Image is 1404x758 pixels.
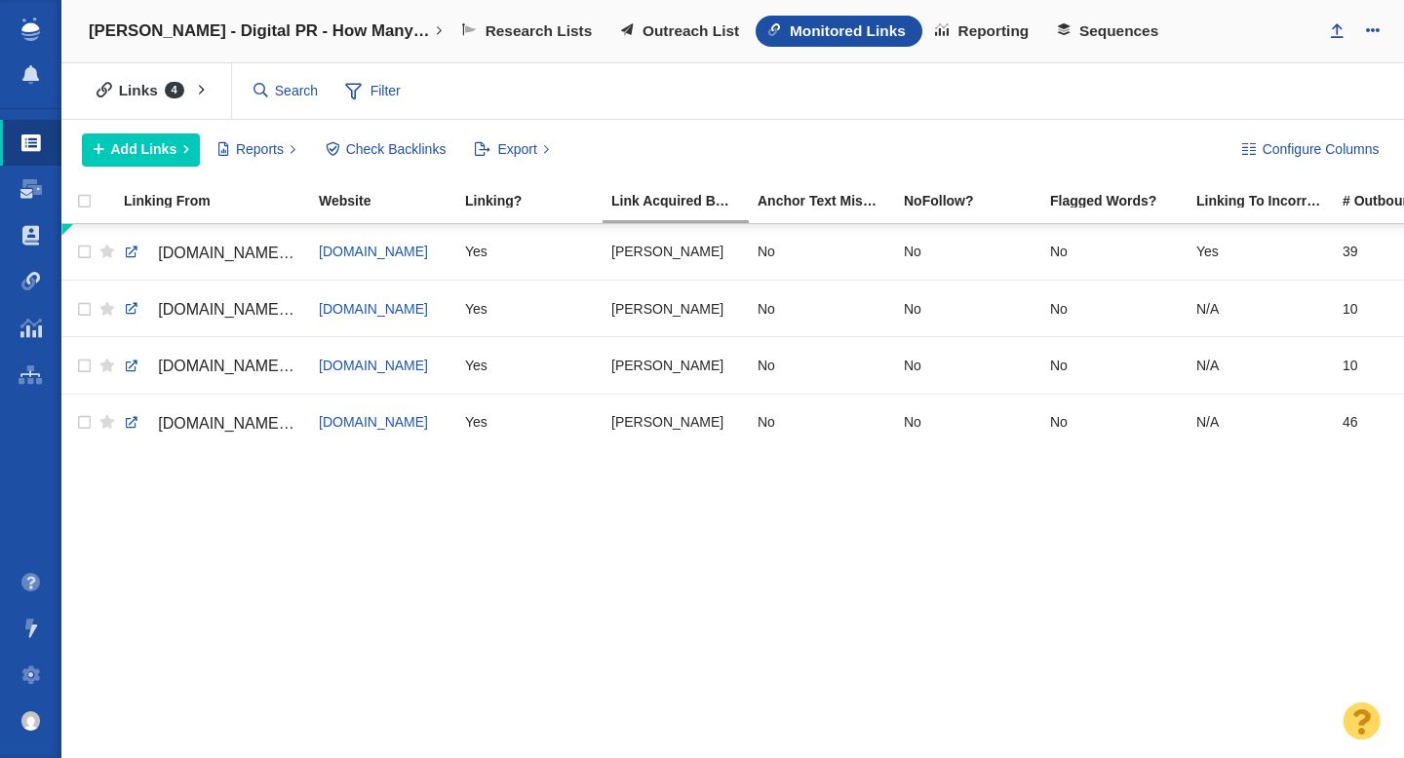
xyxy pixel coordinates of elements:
div: No [758,231,886,273]
div: No [758,344,886,386]
a: [DOMAIN_NAME] [319,244,428,259]
a: Flagged Words? [1050,194,1194,210]
a: [DOMAIN_NAME] [319,358,428,373]
div: Linking From [124,194,317,208]
div: Yes [465,231,594,273]
div: Yes [1196,231,1325,273]
a: Linking? [465,194,609,210]
button: Configure Columns [1230,133,1390,167]
div: Linking? [465,194,609,208]
a: Link Acquired By [611,194,756,210]
div: No [1050,231,1179,273]
div: No [1050,401,1179,443]
span: [DOMAIN_NAME][URL] [158,358,323,374]
td: Taylor Tomita [603,337,749,394]
a: [DOMAIN_NAME][URL] [124,350,301,383]
span: Configure Columns [1263,139,1380,160]
span: Add Links [111,139,177,160]
a: Sequences [1045,16,1175,47]
span: [DOMAIN_NAME][URL][US_STATE] [158,415,409,432]
div: No [758,401,886,443]
a: Outreach List [608,16,756,47]
button: Reports [207,133,307,167]
button: Check Backlinks [314,133,457,167]
span: [DOMAIN_NAME][URL] [158,301,323,318]
span: Filter [334,73,412,110]
a: Linking To Incorrect? [1196,194,1341,210]
div: No [904,231,1033,273]
div: Yes [465,401,594,443]
a: NoFollow? [904,194,1048,210]
span: [DOMAIN_NAME][URL][US_STATE][US_STATE] [158,245,496,261]
div: No [904,287,1033,329]
td: Taylor Tomita [603,280,749,336]
div: N/A [1196,401,1325,443]
button: Add Links [82,133,200,167]
div: No [758,287,886,329]
div: Anchor text found on the page does not match the anchor text entered into BuzzStream [758,194,902,208]
span: Export [497,139,536,160]
div: No [904,344,1033,386]
td: Taylor Tomita [603,394,749,450]
span: [PERSON_NAME] [611,300,723,318]
span: [PERSON_NAME] [611,357,723,374]
span: Outreach List [643,22,739,40]
span: [PERSON_NAME] [611,243,723,260]
img: 8a21b1a12a7554901d364e890baed237 [21,711,41,731]
img: buzzstream_logo_iconsimple.png [21,18,39,41]
div: Link Acquired By [611,194,756,208]
span: Reporting [958,22,1030,40]
a: Website [319,194,463,210]
input: Search [246,74,328,108]
div: Yes [465,344,594,386]
h4: [PERSON_NAME] - Digital PR - How Many Years Will It Take To Retire in Your State? [89,21,430,41]
a: [DOMAIN_NAME] [319,301,428,317]
a: [DOMAIN_NAME][URL][US_STATE][US_STATE] [124,237,301,270]
div: Flagged Words? [1050,194,1194,208]
a: [DOMAIN_NAME][URL] [124,293,301,326]
span: Research Lists [486,22,593,40]
div: NoFollow? [904,194,1048,208]
span: Monitored Links [790,22,906,40]
div: No [904,401,1033,443]
div: No [1050,344,1179,386]
div: No [1050,287,1179,329]
div: Linking To Incorrect? [1196,194,1341,208]
td: Taylor Tomita [603,224,749,281]
div: N/A [1196,344,1325,386]
a: Anchor Text Mismatch? [758,194,902,210]
a: [DOMAIN_NAME] [319,414,428,430]
a: Research Lists [449,16,608,47]
a: Monitored Links [756,16,922,47]
a: Linking From [124,194,317,210]
div: Website [319,194,463,208]
div: N/A [1196,287,1325,329]
span: [PERSON_NAME] [611,413,723,431]
span: Reports [236,139,284,160]
a: [DOMAIN_NAME][URL][US_STATE] [124,407,301,440]
span: Sequences [1079,22,1158,40]
span: Check Backlinks [346,139,447,160]
button: Export [464,133,561,167]
div: Yes [465,287,594,329]
a: Reporting [922,16,1045,47]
